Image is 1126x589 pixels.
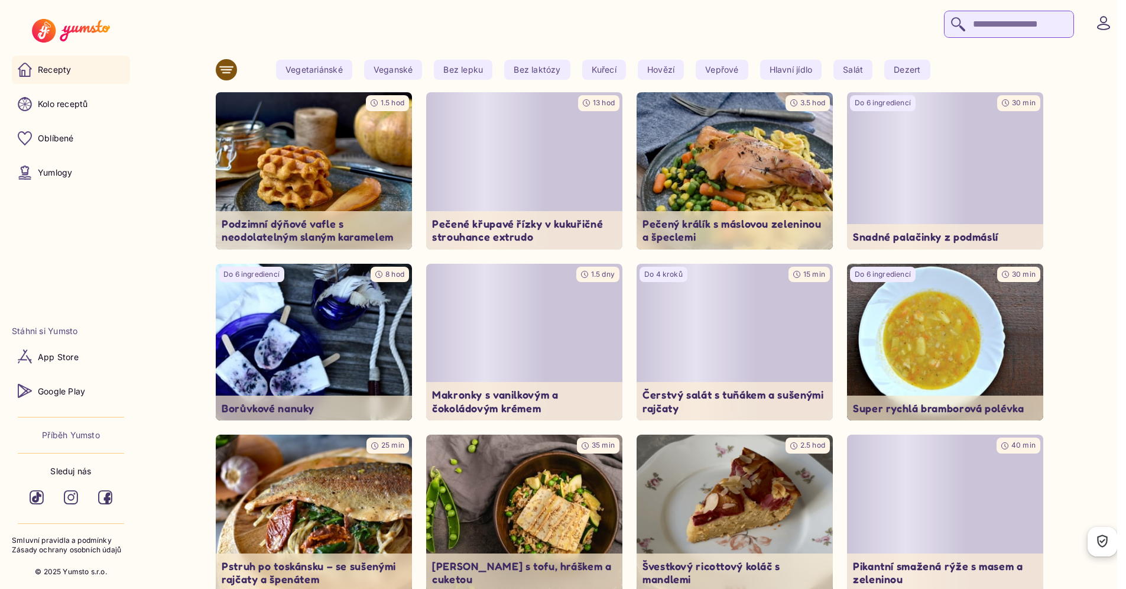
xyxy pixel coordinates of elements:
[12,158,130,187] a: Yumlogy
[216,264,412,421] img: undefined
[855,98,911,108] p: Do 6 ingrediencí
[38,132,74,144] p: Oblíbené
[364,60,423,80] yumsto-tag: Veganské
[38,98,88,110] p: Kolo receptů
[12,377,130,405] a: Google Play
[853,230,1037,244] p: Snadné palačinky z podmáslí
[644,270,683,280] p: Do 4 kroků
[637,264,833,421] div: Loading image
[216,92,412,250] img: undefined
[12,124,130,153] a: Oblíbené
[855,270,911,280] p: Do 6 ingrediencí
[32,19,109,43] img: Yumsto logo
[593,98,615,107] span: 13 hod
[38,386,85,397] p: Google Play
[847,92,1043,250] a: Loading imageDo 6 ingrediencí30 minSnadné palačinky z podmáslí
[12,545,130,555] a: Zásady ochrany osobních údajů
[638,60,684,80] yumsto-tag: Hovězí
[642,559,827,586] p: Švestkový ricottový koláč s mandlemi
[12,90,130,118] a: Kolo receptů
[800,441,825,449] span: 2.5 hod
[853,402,1037,415] p: Super rychlá bramborová polévka
[434,60,492,80] yumsto-tag: Bez lepku
[637,92,833,250] a: undefined3.5 hodPečený králík s máslovou zeleninou a špeclemi
[432,559,616,586] p: [PERSON_NAME] s tofu, hráškem a cuketou
[803,270,825,279] span: 15 min
[381,98,404,107] span: 1.5 hod
[35,567,107,577] p: © 2025 Yumsto s.r.o.
[642,217,827,244] p: Pečený králík s máslovou zeleninou a špeclemi
[222,559,406,586] p: Pstruh po toskánsku – se sušenými rajčaty a špenátem
[42,429,100,441] a: Příběh Yumsto
[642,388,827,415] p: Čerstvý salát s tuňákem a sušenými rajčaty
[381,441,404,449] span: 25 min
[637,264,833,421] span: Loading content
[12,342,130,371] a: App Store
[426,92,622,250] a: Loading image13 hodPečené křupavé řízky v kukuřičné strouhance extrudo
[847,92,1043,250] span: Loading content
[223,270,280,280] p: Do 6 ingrediencí
[12,56,130,84] a: Recepty
[853,559,1037,586] p: Pikantní smažená rýže s masem a zeleninou
[1011,441,1036,449] span: 40 min
[216,92,412,250] a: undefined1.5 hodPodzimní dýňové vafle s neodolatelným slaným karamelem
[432,217,616,244] p: Pečené křupavé řízky v kukuřičné strouhance extrudo
[12,325,130,337] li: Stáhni si Yumsto
[582,60,626,80] yumsto-tag: Kuřecí
[504,60,570,80] yumsto-tag: Bez laktózy
[1012,98,1036,107] span: 30 min
[637,264,833,421] a: Loading imageDo 4 kroků15 minČerstvý salát s tuňákem a sušenými rajčaty
[432,388,616,415] p: Makronky s vanilkovým a čokoládovým krémem
[800,98,825,107] span: 3.5 hod
[426,92,622,250] span: Loading content
[222,217,406,244] p: Podzimní dýňové vafle s neodolatelným slaným karamelem
[38,167,72,179] p: Yumlogy
[1012,270,1036,279] span: 30 min
[884,60,930,80] yumsto-tag: Dezert
[38,351,79,363] p: App Store
[833,60,872,80] yumsto-tag: Salát
[426,264,622,421] span: Loading content
[847,264,1043,421] a: undefinedDo 6 ingrediencí30 minSuper rychlá bramborová polévka
[12,536,130,546] a: Smluvní pravidla a podmínky
[760,60,822,80] yumsto-tag: Hlavní jídlo
[50,465,91,477] p: Sleduj nás
[276,60,352,80] yumsto-tag: Vegetariánské
[591,270,615,279] span: 1.5 dny
[847,264,1043,421] img: undefined
[38,64,71,76] p: Recepty
[216,264,412,421] a: undefinedDo 6 ingrediencí8 hodBorůvkové nanuky
[637,92,833,250] img: undefined
[426,92,622,250] div: Loading image
[847,92,1043,250] div: Loading image
[696,60,748,80] yumsto-tag: Vepřové
[385,270,404,279] span: 8 hod
[222,402,406,415] p: Borůvkové nanuky
[592,441,615,449] span: 35 min
[426,264,622,421] a: Loading image1.5 dnyMakronky s vanilkovým a čokoládovým krémem
[426,264,622,421] div: Loading image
